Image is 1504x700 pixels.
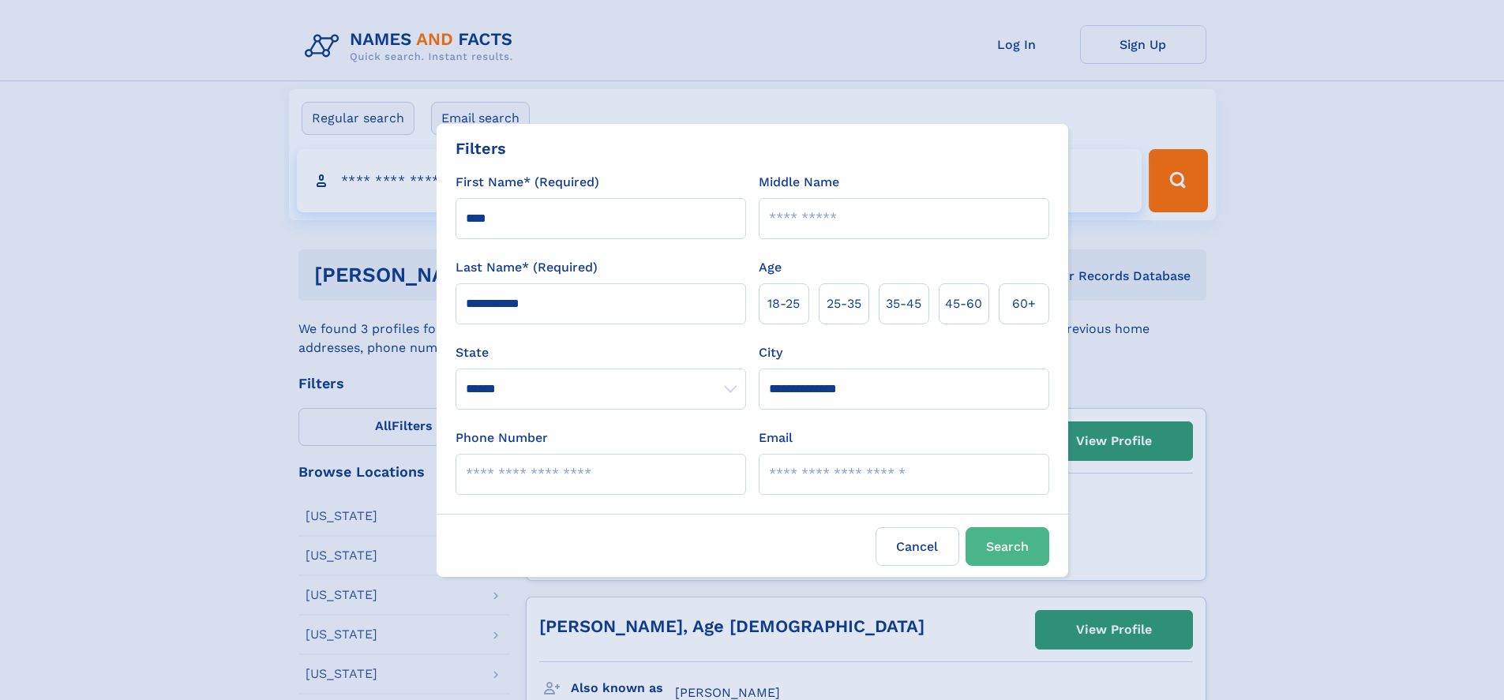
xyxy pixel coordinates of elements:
[1012,294,1036,313] span: 60+
[759,429,793,447] label: Email
[456,429,548,447] label: Phone Number
[767,294,800,313] span: 18‑25
[886,294,921,313] span: 35‑45
[945,294,982,313] span: 45‑60
[876,527,959,566] label: Cancel
[456,173,599,192] label: First Name* (Required)
[827,294,861,313] span: 25‑35
[456,258,598,277] label: Last Name* (Required)
[759,343,782,362] label: City
[456,343,746,362] label: State
[966,527,1049,566] button: Search
[759,258,782,277] label: Age
[759,173,839,192] label: Middle Name
[456,137,506,160] div: Filters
